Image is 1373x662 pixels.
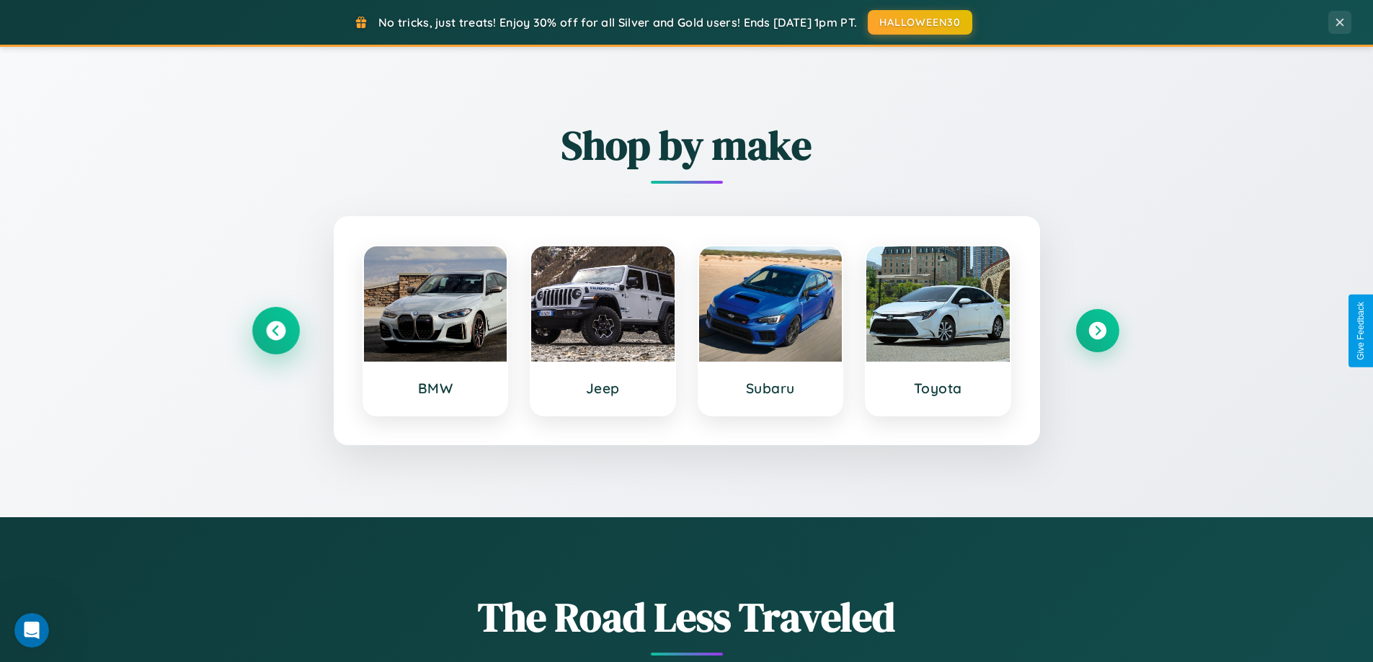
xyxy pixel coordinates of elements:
[378,380,493,397] h3: BMW
[546,380,660,397] h3: Jeep
[881,380,995,397] h3: Toyota
[868,10,972,35] button: HALLOWEEN30
[14,613,49,648] iframe: Intercom live chat
[254,117,1119,173] h2: Shop by make
[378,15,857,30] span: No tricks, just treats! Enjoy 30% off for all Silver and Gold users! Ends [DATE] 1pm PT.
[1356,302,1366,360] div: Give Feedback
[254,589,1119,645] h1: The Road Less Traveled
[714,380,828,397] h3: Subaru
